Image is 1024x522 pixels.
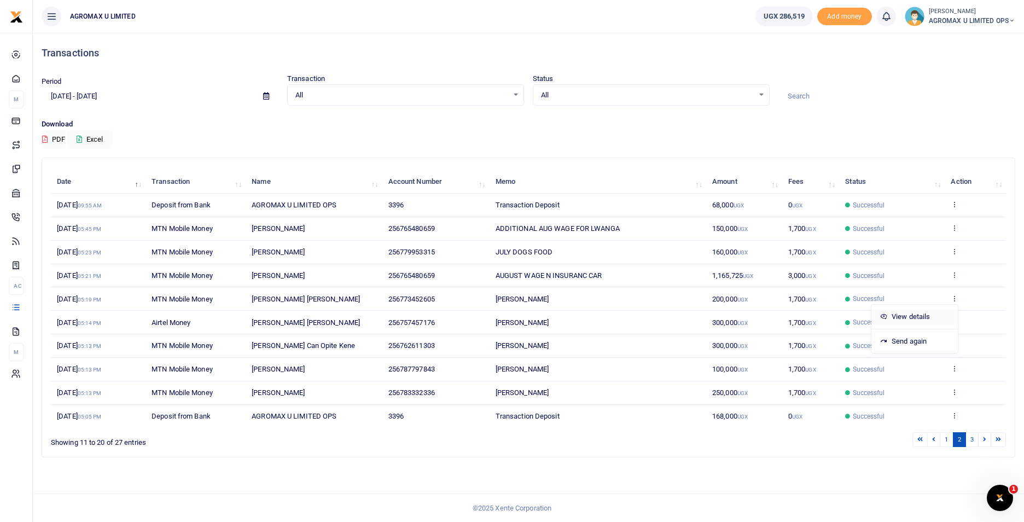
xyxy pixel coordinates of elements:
li: M [9,90,24,108]
small: UGX [805,250,816,256]
span: 300,000 [712,318,748,327]
span: 1 [1009,485,1018,494]
small: UGX [734,202,744,208]
span: MTN Mobile Money [152,365,213,373]
span: [DATE] [57,295,101,303]
span: [PERSON_NAME] Can Opite Kene [252,341,355,350]
small: UGX [792,414,802,420]
span: 3396 [388,201,404,209]
span: AUGUST WAGE N INSURANC CAR [496,271,602,280]
a: 1 [940,432,953,447]
span: [DATE] [57,201,102,209]
span: [DATE] [57,388,101,397]
span: All [295,90,508,101]
span: 1,700 [788,224,816,233]
span: 256783332336 [388,388,435,397]
span: [PERSON_NAME] [496,388,549,397]
label: Transaction [287,73,325,84]
input: Search [778,87,1015,106]
span: MTN Mobile Money [152,271,213,280]
input: select period [42,87,254,106]
span: 100,000 [712,365,748,373]
a: Send again [871,334,958,349]
img: logo-small [10,10,23,24]
small: 05:05 PM [78,414,102,420]
span: [DATE] [57,412,101,420]
span: 3,000 [788,271,816,280]
span: Successful [853,364,885,374]
small: UGX [737,250,748,256]
small: 05:23 PM [78,250,102,256]
span: Add money [817,8,872,26]
span: [PERSON_NAME] [496,365,549,373]
small: UGX [805,343,816,349]
span: [PERSON_NAME] [252,271,305,280]
span: 300,000 [712,341,748,350]
a: logo-small logo-large logo-large [10,12,23,20]
span: 256773452605 [388,295,435,303]
a: UGX 286,519 [755,7,813,26]
span: 256779953315 [388,248,435,256]
span: [PERSON_NAME] [252,248,305,256]
small: 05:13 PM [78,343,102,349]
span: Successful [853,388,885,398]
a: View details [871,309,958,324]
small: UGX [737,414,748,420]
span: [PERSON_NAME] [496,295,549,303]
small: [PERSON_NAME] [929,7,1015,16]
small: UGX [805,273,816,279]
li: M [9,343,24,361]
small: 09:55 AM [78,202,102,208]
span: [PERSON_NAME] [496,318,549,327]
span: Successful [853,294,885,304]
span: 0 [788,412,802,420]
span: Successful [853,341,885,351]
span: AGROMAX U LIMITED OPS [929,16,1015,26]
span: Successful [853,317,885,327]
th: Action: activate to sort column ascending [945,170,1006,194]
span: 150,000 [712,224,748,233]
span: [DATE] [57,224,101,233]
small: UGX [805,367,816,373]
span: MTN Mobile Money [152,224,213,233]
span: [PERSON_NAME] [252,224,305,233]
button: PDF [42,130,66,149]
span: Successful [853,247,885,257]
span: 256757457176 [388,318,435,327]
span: AGROMAX U LIMITED OPS [252,201,336,209]
span: 250,000 [712,388,748,397]
span: Airtel Money [152,318,190,327]
span: [PERSON_NAME] [PERSON_NAME] [252,295,360,303]
th: Fees: activate to sort column ascending [782,170,840,194]
th: Name: activate to sort column ascending [246,170,382,194]
span: Successful [853,224,885,234]
span: 256787797843 [388,365,435,373]
div: Showing 11 to 20 of 27 entries [51,431,445,448]
th: Account Number: activate to sort column ascending [382,170,489,194]
li: Wallet ballance [751,7,817,26]
span: Successful [853,271,885,281]
th: Amount: activate to sort column ascending [706,170,782,194]
small: 05:14 PM [78,320,102,326]
span: JULY DOGS FOOD [496,248,552,256]
span: 1,700 [788,248,816,256]
span: Transaction Deposit [496,201,560,209]
label: Period [42,76,62,87]
span: Transaction Deposit [496,412,560,420]
span: Successful [853,411,885,421]
span: AGROMAX U LIMITED OPS [252,412,336,420]
span: 168,000 [712,412,748,420]
small: UGX [805,297,816,303]
span: 3396 [388,412,404,420]
span: 1,700 [788,341,816,350]
span: 160,000 [712,248,748,256]
span: 0 [788,201,802,209]
span: [PERSON_NAME] [PERSON_NAME] [252,318,360,327]
h4: Transactions [42,47,1015,59]
small: 05:13 PM [78,390,102,396]
span: 68,000 [712,201,744,209]
span: [DATE] [57,365,101,373]
a: 3 [965,432,979,447]
small: 05:45 PM [78,226,102,232]
span: 256765480659 [388,224,435,233]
